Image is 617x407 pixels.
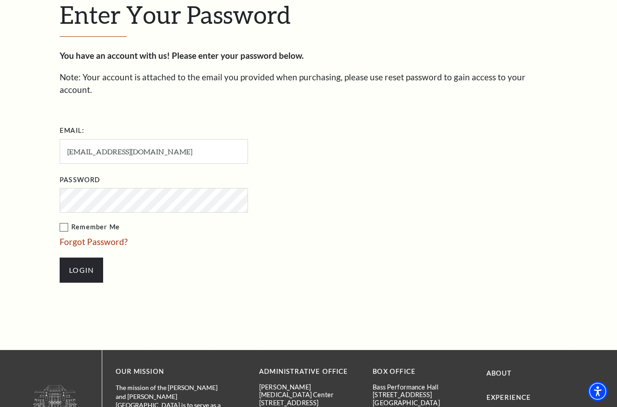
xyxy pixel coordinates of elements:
[487,394,531,401] a: Experience
[60,258,103,283] input: Submit button
[172,50,304,61] strong: Please enter your password below.
[259,399,359,407] p: [STREET_ADDRESS]
[487,369,512,377] a: About
[60,125,84,136] label: Email:
[588,381,608,401] div: Accessibility Menu
[60,139,248,164] input: Required
[60,71,557,96] p: Note: Your account is attached to the email you provided when purchasing, please use reset passwo...
[60,175,100,186] label: Password
[373,366,473,377] p: BOX OFFICE
[259,366,359,377] p: Administrative Office
[373,391,473,398] p: [STREET_ADDRESS]
[60,236,128,247] a: Forgot Password?
[116,366,228,377] p: OUR MISSION
[60,222,338,233] label: Remember Me
[259,383,359,399] p: [PERSON_NAME][MEDICAL_DATA] Center
[60,50,170,61] strong: You have an account with us!
[373,383,473,391] p: Bass Performance Hall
